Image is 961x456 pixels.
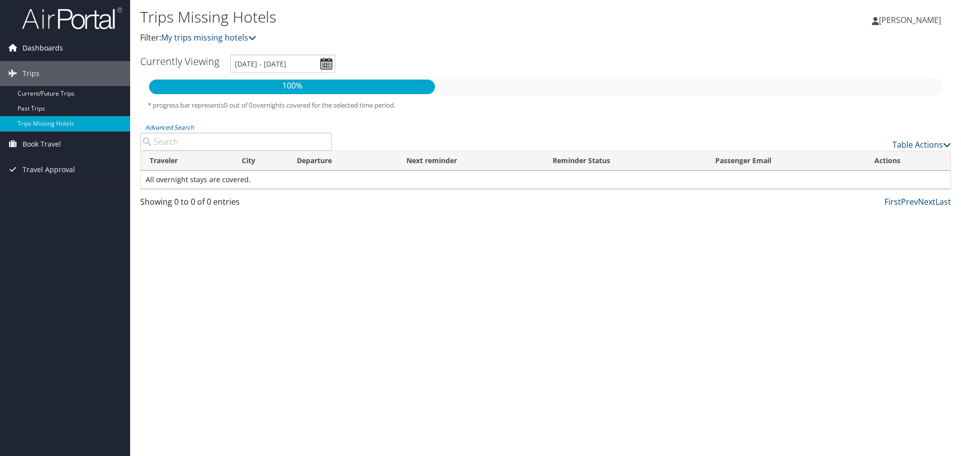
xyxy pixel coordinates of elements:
a: Advanced Search [145,123,194,132]
th: Traveler: activate to sort column ascending [141,151,233,171]
a: Prev [901,196,918,207]
th: City: activate to sort column ascending [233,151,288,171]
input: Advanced Search [140,133,332,151]
p: 100% [149,80,435,93]
h3: Currently Viewing [140,55,219,68]
span: Book Travel [23,132,61,157]
a: Last [935,196,951,207]
th: Passenger Email: activate to sort column ascending [706,151,865,171]
th: Actions [865,151,950,171]
th: Reminder Status [544,151,706,171]
input: [DATE] - [DATE] [230,55,335,73]
td: All overnight stays are covered. [141,171,950,189]
span: Trips [23,61,40,86]
th: Next reminder [397,151,544,171]
div: Showing 0 to 0 of 0 entries [140,196,332,213]
h1: Trips Missing Hotels [140,7,681,28]
span: Dashboards [23,36,63,61]
a: [PERSON_NAME] [872,5,951,35]
a: First [884,196,901,207]
span: Travel Approval [23,157,75,182]
span: 0 out of 0 [224,101,253,110]
img: airportal-logo.png [22,7,122,30]
h5: * progress bar represents overnights covered for the selected time period. [148,101,943,110]
p: Filter: [140,32,681,45]
span: [PERSON_NAME] [879,15,941,26]
a: Table Actions [892,139,951,150]
th: Departure: activate to sort column descending [288,151,397,171]
a: My trips missing hotels [161,32,256,43]
a: Next [918,196,935,207]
